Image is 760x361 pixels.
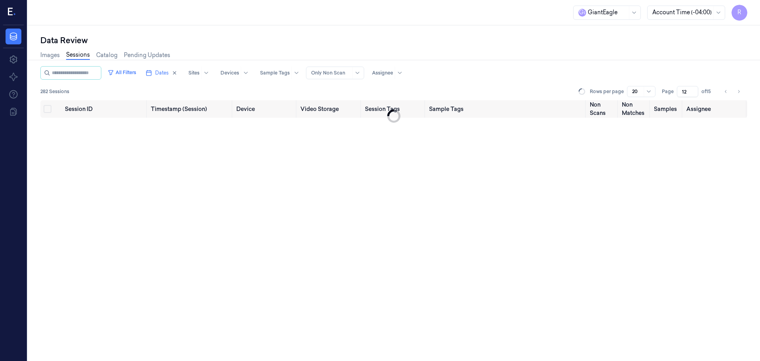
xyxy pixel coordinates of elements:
nav: pagination [720,86,744,97]
span: 282 Sessions [40,88,69,95]
a: Catalog [96,51,118,59]
th: Samples [651,100,683,118]
a: Images [40,51,60,59]
button: Go to previous page [720,86,731,97]
a: Pending Updates [124,51,170,59]
th: Video Storage [297,100,361,118]
th: Session Tags [362,100,426,118]
button: Go to next page [733,86,744,97]
th: Sample Tags [426,100,587,118]
button: All Filters [104,66,139,79]
button: R [731,5,747,21]
th: Assignee [683,100,747,118]
a: Sessions [66,51,90,60]
div: Data Review [40,35,747,46]
p: Rows per page [590,88,624,95]
span: G i [578,9,586,17]
button: Dates [142,67,180,79]
th: Device [233,100,297,118]
th: Non Scans [587,100,619,118]
span: Page [662,88,674,95]
th: Timestamp (Session) [148,100,233,118]
th: Non Matches [619,100,651,118]
span: Dates [155,69,169,76]
button: Select all [44,105,51,113]
th: Session ID [62,100,147,118]
span: of 15 [701,88,714,95]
